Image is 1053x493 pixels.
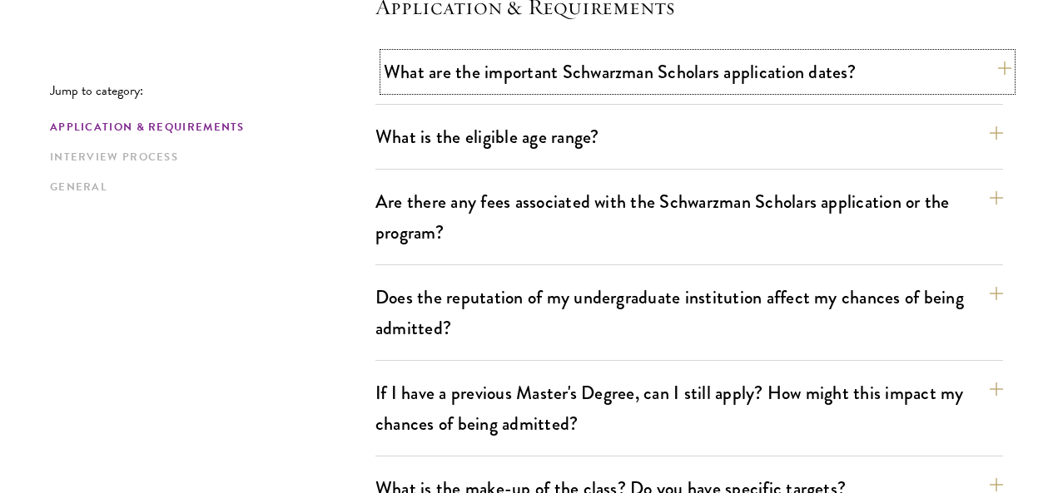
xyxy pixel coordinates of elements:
[50,83,375,98] p: Jump to category:
[50,119,365,136] a: Application & Requirements
[375,118,1003,155] button: What is the eligible age range?
[384,53,1011,91] button: What are the important Schwarzman Scholars application dates?
[375,279,1003,347] button: Does the reputation of my undergraduate institution affect my chances of being admitted?
[50,149,365,166] a: Interview Process
[50,179,365,196] a: General
[375,183,1003,251] button: Are there any fees associated with the Schwarzman Scholars application or the program?
[375,374,1003,442] button: If I have a previous Master's Degree, can I still apply? How might this impact my chances of bein...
